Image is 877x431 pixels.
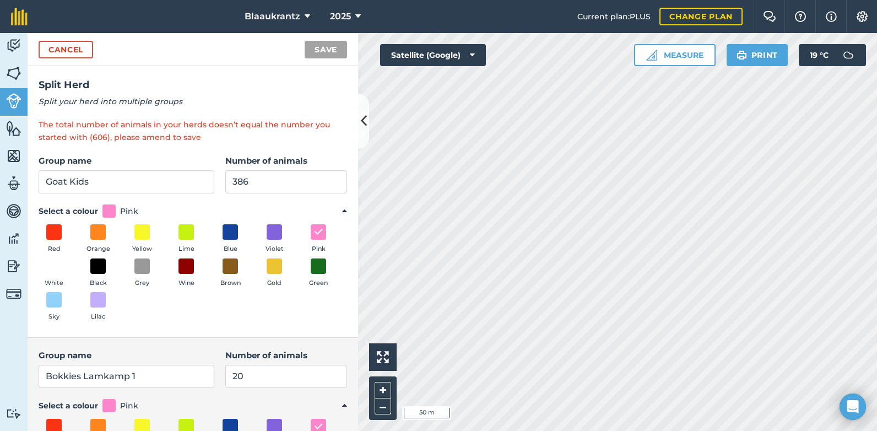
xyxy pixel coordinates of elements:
strong: Number of animals [225,155,307,166]
span: Sky [48,312,59,322]
button: Lilac [83,292,113,322]
img: A question mark icon [794,11,807,22]
span: Green [309,278,328,288]
img: fieldmargin Logo [11,8,28,25]
h2: Split Herd [39,77,347,93]
button: Save [305,41,347,58]
button: 19 °C [799,44,866,66]
span: 2025 [330,10,351,23]
button: Gold [259,258,290,288]
div: Open Intercom Messenger [840,394,866,420]
em: Split your herd into multiple groups [39,96,182,106]
span: Grey [135,278,149,288]
span: Pink [312,244,326,254]
strong: Select a colour [39,205,98,217]
summary: Select a colourPink [39,204,347,218]
button: Grey [127,258,158,288]
span: Wine [178,278,194,288]
a: Cancel [39,41,93,58]
span: Lilac [91,312,105,322]
span: Black [90,278,107,288]
button: Green [303,258,334,288]
img: svg+xml;base64,PD94bWwgdmVyc2lvbj0iMS4wIiBlbmNvZGluZz0idXRmLTgiPz4KPCEtLSBHZW5lcmF0b3I6IEFkb2JlIE... [6,175,21,192]
img: svg+xml;base64,PD94bWwgdmVyc2lvbj0iMS4wIiBlbmNvZGluZz0idXRmLTgiPz4KPCEtLSBHZW5lcmF0b3I6IEFkb2JlIE... [6,203,21,219]
strong: Group name [39,155,91,166]
span: Current plan : PLUS [577,10,651,23]
img: svg+xml;base64,PD94bWwgdmVyc2lvbj0iMS4wIiBlbmNvZGluZz0idXRmLTgiPz4KPCEtLSBHZW5lcmF0b3I6IEFkb2JlIE... [6,37,21,54]
img: svg+xml;base64,PHN2ZyB4bWxucz0iaHR0cDovL3d3dy53My5vcmcvMjAwMC9zdmciIHdpZHRoPSI1NiIgaGVpZ2h0PSI2MC... [6,148,21,164]
button: White [39,258,69,288]
button: Lime [171,224,202,254]
img: svg+xml;base64,PHN2ZyB4bWxucz0iaHR0cDovL3d3dy53My5vcmcvMjAwMC9zdmciIHdpZHRoPSI1NiIgaGVpZ2h0PSI2MC... [6,120,21,137]
strong: Number of animals [225,350,307,360]
img: svg+xml;base64,PD94bWwgdmVyc2lvbj0iMS4wIiBlbmNvZGluZz0idXRmLTgiPz4KPCEtLSBHZW5lcmF0b3I6IEFkb2JlIE... [6,230,21,247]
span: Red [48,244,61,254]
span: 19 ° C [810,44,829,66]
button: Measure [634,44,716,66]
button: + [375,382,391,398]
span: Blue [224,244,237,254]
img: svg+xml;base64,PHN2ZyB4bWxucz0iaHR0cDovL3d3dy53My5vcmcvMjAwMC9zdmciIHdpZHRoPSIxOCIgaGVpZ2h0PSIyNC... [313,225,323,239]
span: Blaaukrantz [245,10,300,23]
img: svg+xml;base64,PHN2ZyB4bWxucz0iaHR0cDovL3d3dy53My5vcmcvMjAwMC9zdmciIHdpZHRoPSI1NiIgaGVpZ2h0PSI2MC... [6,65,21,82]
span: Yellow [132,244,152,254]
summary: Select a colourPink [39,399,347,412]
button: Blue [215,224,246,254]
button: Violet [259,224,290,254]
span: Lime [178,244,194,254]
img: Four arrows, one pointing top left, one top right, one bottom right and the last bottom left [377,351,389,363]
button: Pink [303,224,334,254]
span: Brown [220,278,241,288]
strong: Select a colour [39,400,98,412]
img: A cog icon [856,11,869,22]
p: The total number of animals in your herds doesn’t equal the number you started with (606), please... [39,118,347,143]
button: Orange [83,224,113,254]
span: White [45,278,63,288]
button: Print [727,44,788,66]
button: Sky [39,292,69,322]
img: svg+xml;base64,PD94bWwgdmVyc2lvbj0iMS4wIiBlbmNvZGluZz0idXRmLTgiPz4KPCEtLSBHZW5lcmF0b3I6IEFkb2JlIE... [6,408,21,419]
img: svg+xml;base64,PHN2ZyB4bWxucz0iaHR0cDovL3d3dy53My5vcmcvMjAwMC9zdmciIHdpZHRoPSIxOSIgaGVpZ2h0PSIyNC... [737,49,747,62]
a: Change plan [659,8,743,25]
span: Violet [266,244,284,254]
span: Orange [86,244,110,254]
button: Yellow [127,224,158,254]
button: Wine [171,258,202,288]
button: Red [39,224,69,254]
strong: Group name [39,350,91,360]
img: svg+xml;base64,PHN2ZyB4bWxucz0iaHR0cDovL3d3dy53My5vcmcvMjAwMC9zdmciIHdpZHRoPSIxNyIgaGVpZ2h0PSIxNy... [826,10,837,23]
img: svg+xml;base64,PD94bWwgdmVyc2lvbj0iMS4wIiBlbmNvZGluZz0idXRmLTgiPz4KPCEtLSBHZW5lcmF0b3I6IEFkb2JlIE... [6,93,21,109]
img: svg+xml;base64,PD94bWwgdmVyc2lvbj0iMS4wIiBlbmNvZGluZz0idXRmLTgiPz4KPCEtLSBHZW5lcmF0b3I6IEFkb2JlIE... [6,258,21,274]
img: Ruler icon [646,50,657,61]
img: svg+xml;base64,PD94bWwgdmVyc2lvbj0iMS4wIiBlbmNvZGluZz0idXRmLTgiPz4KPCEtLSBHZW5lcmF0b3I6IEFkb2JlIE... [837,44,859,66]
img: Two speech bubbles overlapping with the left bubble in the forefront [763,11,776,22]
button: Black [83,258,113,288]
button: – [375,398,391,414]
button: Brown [215,258,246,288]
button: Satellite (Google) [380,44,486,66]
img: svg+xml;base64,PD94bWwgdmVyc2lvbj0iMS4wIiBlbmNvZGluZz0idXRmLTgiPz4KPCEtLSBHZW5lcmF0b3I6IEFkb2JlIE... [6,286,21,301]
span: Gold [267,278,281,288]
